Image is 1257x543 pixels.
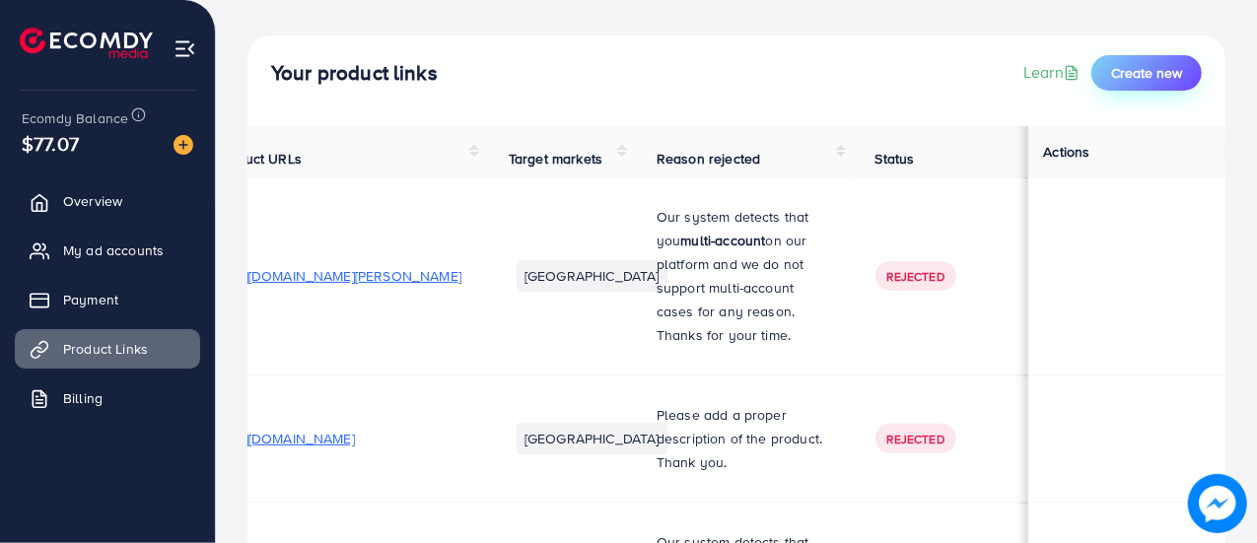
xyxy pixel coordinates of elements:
[15,280,200,319] a: Payment
[63,339,148,359] span: Product Links
[15,231,200,270] a: My ad accounts
[517,423,667,454] li: [GEOGRAPHIC_DATA]
[63,388,103,408] span: Billing
[63,290,118,309] span: Payment
[216,149,302,169] span: Product URLs
[216,429,355,448] span: [URL][DOMAIN_NAME]
[271,61,438,86] h4: Your product links
[63,191,122,211] span: Overview
[509,149,602,169] span: Target markets
[174,37,196,60] img: menu
[63,240,164,260] span: My ad accounts
[15,329,200,369] a: Product Links
[1023,61,1083,84] a: Learn
[20,28,153,58] img: logo
[1091,55,1202,91] button: Create new
[1188,474,1247,533] img: image
[1111,63,1182,83] span: Create new
[15,181,200,221] a: Overview
[875,149,915,169] span: Status
[657,149,760,169] span: Reason rejected
[22,129,79,158] span: $77.07
[657,403,828,474] p: Please add a proper description of the product. Thank you.
[15,378,200,418] a: Billing
[216,266,461,286] span: [URL][DOMAIN_NAME][PERSON_NAME]
[657,207,809,250] span: Our system detects that you
[887,431,944,447] span: Rejected
[887,268,944,285] span: Rejected
[1044,142,1090,162] span: Actions
[174,135,193,155] img: image
[657,231,807,345] span: on our platform and we do not support multi-account cases for any reason. Thanks for your time.
[22,108,128,128] span: Ecomdy Balance
[680,231,765,250] strong: multi-account
[517,260,667,292] li: [GEOGRAPHIC_DATA]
